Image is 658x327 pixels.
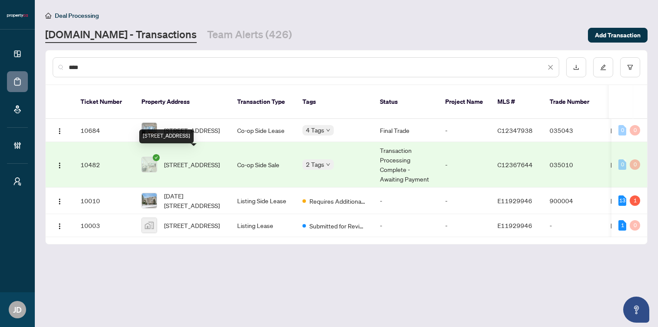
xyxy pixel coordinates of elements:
td: Final Trade [373,119,438,142]
th: Project Name [438,85,490,119]
th: Trade Number [543,85,604,119]
span: user-switch [13,177,22,186]
td: Transaction Processing Complete - Awaiting Payment [373,142,438,188]
span: down [326,162,330,167]
span: Deal Processing [55,12,99,20]
span: Add Transaction [595,28,641,42]
img: thumbnail-img [142,193,157,208]
span: [STREET_ADDRESS] [164,160,220,169]
img: Logo [56,162,63,169]
span: check-circle [153,154,160,161]
td: - [438,142,490,188]
span: Submitted for Review [309,221,366,231]
span: [STREET_ADDRESS] [164,126,220,135]
td: 035043 [543,119,604,142]
td: 10482 [74,142,134,188]
div: 0 [630,220,640,231]
th: Transaction Type [230,85,295,119]
td: 10684 [74,119,134,142]
div: 13 [618,195,626,206]
span: E11929946 [497,221,532,229]
span: Requires Additional Docs [309,196,366,206]
img: Logo [56,128,63,135]
th: Ticket Number [74,85,134,119]
span: 2 Tags [306,159,324,169]
span: E11929946 [497,197,532,205]
img: thumbnail-img [142,218,157,233]
img: Logo [56,198,63,205]
div: 1 [618,220,626,231]
td: - [543,214,604,237]
button: filter [620,57,640,77]
button: Open asap [623,297,649,323]
div: 0 [630,159,640,170]
td: Co-op Side Lease [230,119,295,142]
th: Property Address [134,85,230,119]
span: C12367644 [497,161,533,168]
span: [STREET_ADDRESS] [164,221,220,230]
td: - [438,214,490,237]
div: 0 [618,125,626,135]
button: Logo [53,123,67,137]
button: edit [593,57,613,77]
img: thumbnail-img [142,157,157,172]
button: Logo [53,158,67,172]
th: Tags [295,85,373,119]
div: [STREET_ADDRESS] [139,129,194,143]
button: download [566,57,586,77]
button: Add Transaction [588,28,648,43]
span: [DATE][STREET_ADDRESS] [164,191,223,210]
span: edit [600,64,606,70]
div: 0 [630,125,640,135]
td: 035010 [543,142,604,188]
th: Status [373,85,438,119]
img: logo [7,13,28,18]
span: home [45,13,51,19]
button: Logo [53,218,67,232]
div: 0 [618,159,626,170]
a: [DOMAIN_NAME] - Transactions [45,27,197,43]
span: 4 Tags [306,125,324,135]
span: close [547,64,554,70]
img: Logo [56,223,63,230]
td: - [438,188,490,214]
span: down [326,128,330,132]
img: thumbnail-img [142,123,157,138]
td: Listing Lease [230,214,295,237]
td: Co-op Side Sale [230,142,295,188]
span: filter [627,64,633,70]
td: - [438,119,490,142]
a: Team Alerts (426) [207,27,292,43]
td: Listing Side Lease [230,188,295,214]
td: 10010 [74,188,134,214]
td: - [373,214,438,237]
span: C12347938 [497,126,533,134]
button: Logo [53,194,67,208]
td: 10003 [74,214,134,237]
span: JD [13,304,22,316]
td: - [373,188,438,214]
th: MLS # [490,85,543,119]
td: 900004 [543,188,604,214]
div: 1 [630,195,640,206]
span: download [573,64,579,70]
